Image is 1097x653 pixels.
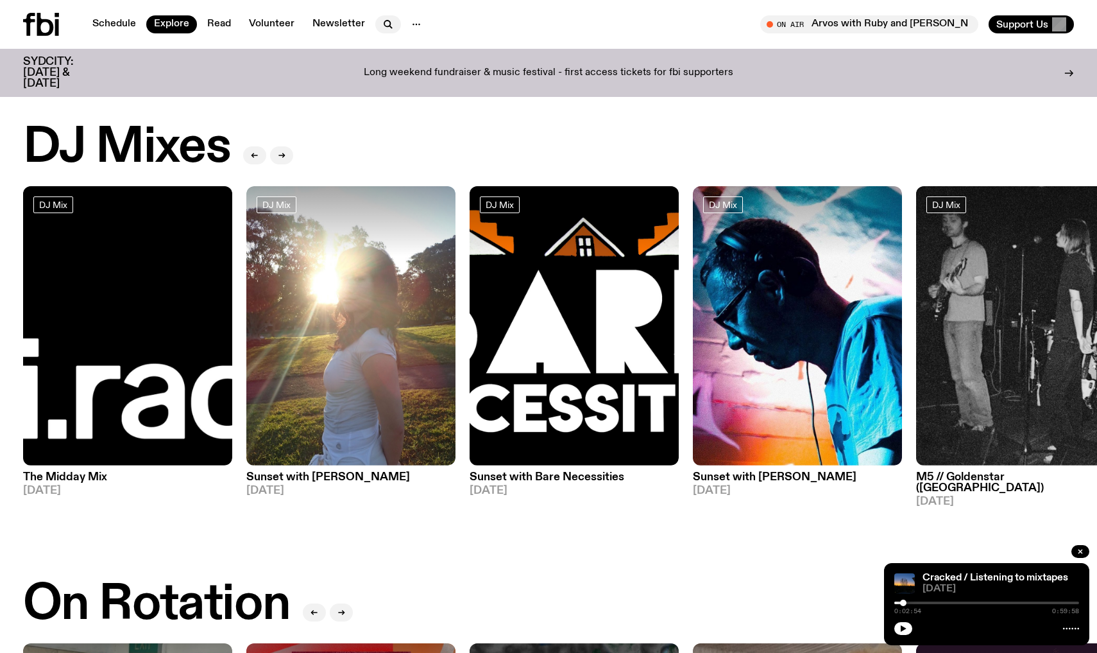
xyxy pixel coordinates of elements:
[709,200,737,209] span: DJ Mix
[470,186,679,466] img: Bare Necessities
[246,466,455,496] a: Sunset with [PERSON_NAME][DATE]
[693,466,902,496] a: Sunset with [PERSON_NAME][DATE]
[33,196,73,213] a: DJ Mix
[923,573,1068,583] a: Cracked / Listening to mixtapes
[926,196,966,213] a: DJ Mix
[23,123,230,172] h2: DJ Mixes
[932,200,960,209] span: DJ Mix
[23,57,105,89] h3: SYDCITY: [DATE] & [DATE]
[760,15,978,33] button: On AirArvos with Ruby and [PERSON_NAME]
[480,196,520,213] a: DJ Mix
[693,186,902,466] img: Simon Caldwell stands side on, looking downwards. He has headphones on. Behind him is a brightly ...
[894,608,921,614] span: 0:02:54
[39,200,67,209] span: DJ Mix
[241,15,302,33] a: Volunteer
[23,580,290,629] h2: On Rotation
[305,15,373,33] a: Newsletter
[262,200,291,209] span: DJ Mix
[1052,608,1079,614] span: 0:59:58
[470,472,679,483] h3: Sunset with Bare Necessities
[923,584,1079,594] span: [DATE]
[693,485,902,496] span: [DATE]
[989,15,1074,33] button: Support Us
[23,485,232,496] span: [DATE]
[23,472,232,483] h3: The Midday Mix
[200,15,239,33] a: Read
[257,196,296,213] a: DJ Mix
[23,466,232,496] a: The Midday Mix[DATE]
[146,15,197,33] a: Explore
[470,485,679,496] span: [DATE]
[486,200,514,209] span: DJ Mix
[246,472,455,483] h3: Sunset with [PERSON_NAME]
[470,466,679,496] a: Sunset with Bare Necessities[DATE]
[693,472,902,483] h3: Sunset with [PERSON_NAME]
[996,19,1048,30] span: Support Us
[85,15,144,33] a: Schedule
[703,196,743,213] a: DJ Mix
[246,485,455,496] span: [DATE]
[364,67,733,79] p: Long weekend fundraiser & music festival - first access tickets for fbi supporters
